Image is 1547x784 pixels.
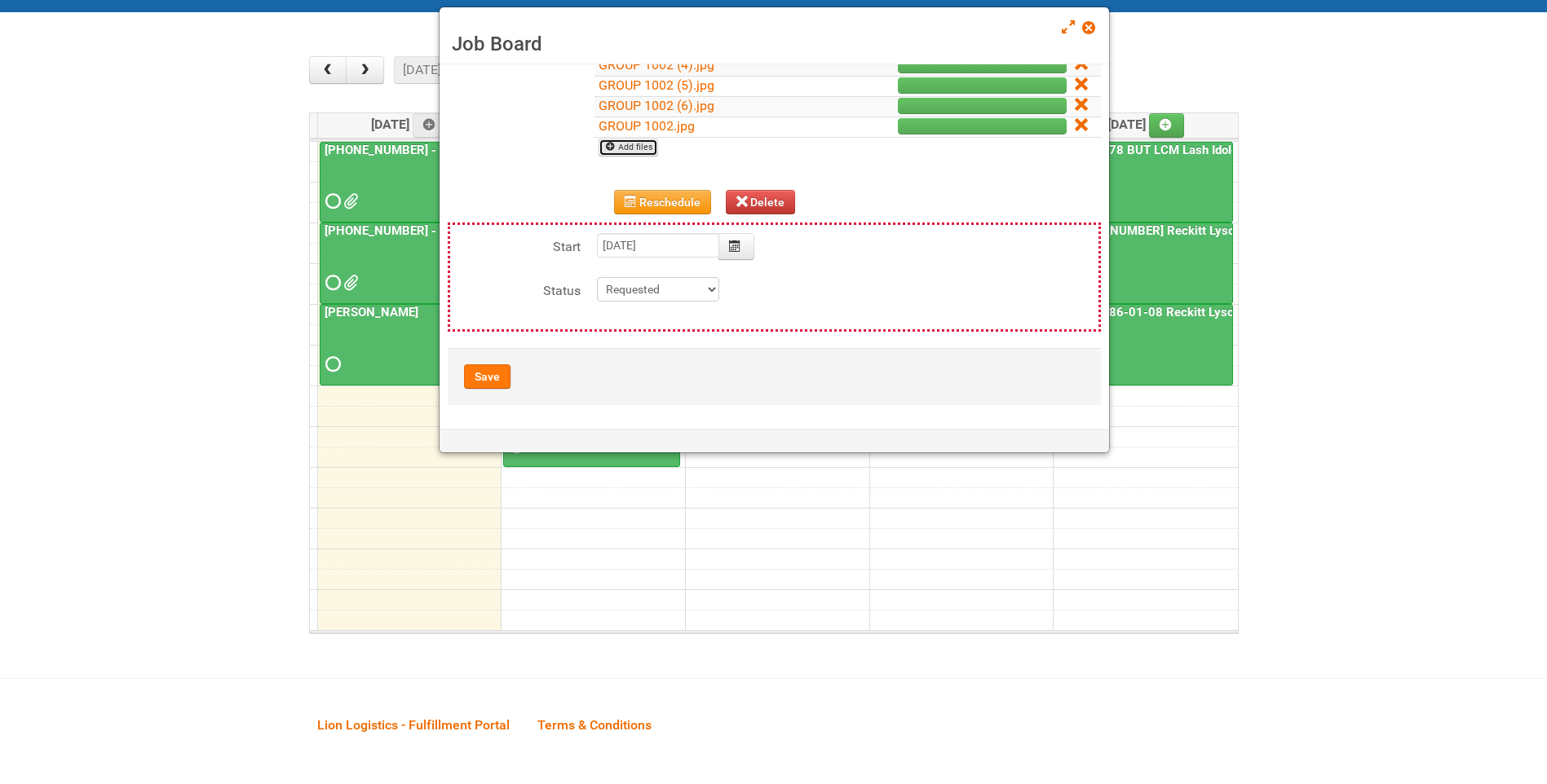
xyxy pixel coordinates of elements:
button: Delete [726,190,796,214]
a: Add an event [1149,113,1185,138]
label: Start [450,233,581,257]
button: Reschedule [614,190,711,214]
span: Requested [325,359,337,370]
span: [DATE] [1107,117,1185,132]
span: Requested [325,196,337,207]
a: GROUP 1002.jpg [599,118,695,134]
a: Terms & Conditions [525,699,664,750]
a: [PHONE_NUMBER] - Naked Reformulation Mailing 1 PHOTOS [320,222,497,304]
a: [PHONE_NUMBER] - Naked Reformulation Mailing 1 [320,142,497,223]
a: 25-011286-01-08 Reckitt Lysol Laundry Scented [1057,305,1334,319]
h3: Job Board [452,32,1097,56]
span: Requested [325,277,337,288]
span: Terms & Conditions [537,717,652,733]
button: Calendar [718,233,754,260]
a: 25-058978 BUT LCM Lash Idole US / Retest [1055,142,1233,223]
span: [DATE] [371,117,449,132]
span: Lion Logistics - Fulfillment Portal [317,717,510,733]
a: Lion Logistics - Fulfillment Portal [305,699,522,750]
a: [PERSON_NAME] [320,304,497,385]
span: Lion25-055556-01_LABELS_03Oct25.xlsx MOR - 25-055556-01.xlsm G147.png G258.png G369.png M147.png ... [343,196,355,207]
a: 25-058978 BUT LCM Lash Idole US / Retest [1057,143,1307,157]
a: Add files [599,139,658,156]
button: Save [464,364,511,389]
a: GROUP 1002 (4).jpg [599,57,714,73]
label: Status [450,277,581,301]
a: [PERSON_NAME] [321,305,422,319]
a: [PHONE_NUMBER] Reckitt Lysol Wipes Stage 4 - labeling day [1057,223,1401,238]
a: GROUP 1002 (5).jpg [599,77,714,93]
a: Add an event [413,113,449,138]
span: GROUP 1001.jpg GROUP 1001 (2)1.jpg GROUP 1001 (3)1.jpg GROUP 1001 (4)1.jpg GROUP 1001 (5)1.jpg GR... [343,277,355,288]
a: [PHONE_NUMBER] - Naked Reformulation Mailing 1 [321,143,612,157]
a: GROUP 1002 (6).jpg [599,98,714,113]
button: [DATE] [394,56,449,84]
a: [PHONE_NUMBER] - Naked Reformulation Mailing 1 PHOTOS [321,223,663,238]
a: 25-011286-01-08 Reckitt Lysol Laundry Scented [1055,304,1233,385]
a: [PHONE_NUMBER] Reckitt Lysol Wipes Stage 4 - labeling day [1055,222,1233,304]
